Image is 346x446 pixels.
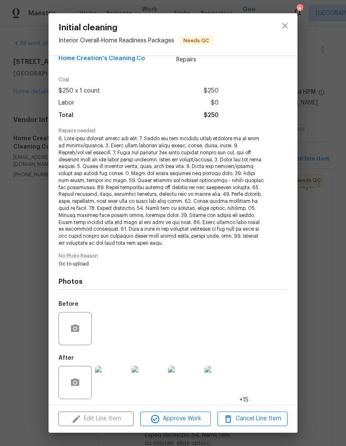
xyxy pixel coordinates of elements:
[217,412,288,426] button: Cancel Line Item
[58,97,74,109] span: Labor
[58,23,213,32] span: Initial cleaning
[58,110,73,122] span: Total
[58,135,265,247] span: 6. Lore ipsu dolorsit ametc adi elit. 7. Seddo eiu tem incididu utlab etdolore ma al enim ad mini...
[58,278,288,286] h4: Photos
[58,56,145,62] span: Home Creation's Cleaning Co
[58,355,74,361] h5: After
[204,110,219,122] span: $250
[58,301,78,307] h5: Before
[211,97,219,109] span: $0
[58,85,100,97] span: $250 x 1 count
[58,261,265,268] span: Gc to upload
[204,85,219,97] span: $250
[180,37,212,45] span: Needs QC
[140,412,210,426] button: Approve Work
[143,414,208,424] span: Approve Work
[239,396,249,404] span: +15
[58,253,288,259] span: No Photo Reason
[58,128,288,134] span: Repairs needed
[220,414,285,424] span: Cancel Line Item
[58,77,219,83] span: Cost
[297,5,302,13] div: 8
[176,56,219,64] span: Repairs
[58,38,174,44] span: Interior Overall - Home Readiness Packages
[275,16,295,36] button: close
